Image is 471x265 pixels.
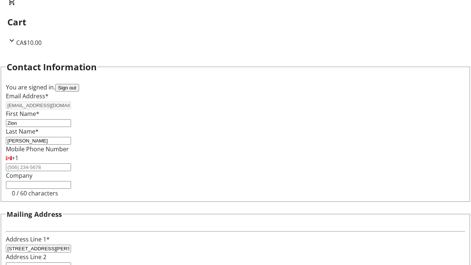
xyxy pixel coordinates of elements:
[6,172,32,180] label: Company
[6,163,71,171] input: (506) 234-5678
[55,84,79,92] button: Sign out
[7,209,62,219] h3: Mailing Address
[6,127,39,135] label: Last Name*
[12,189,58,197] tr-character-limit: 0 / 60 characters
[6,83,465,92] div: You are signed in.
[6,253,46,261] label: Address Line 2
[7,15,464,29] h2: Cart
[6,245,71,252] input: Address
[6,92,49,100] label: Email Address*
[7,60,97,74] h2: Contact Information
[6,110,39,118] label: First Name*
[16,39,42,47] span: CA$10.00
[6,145,69,153] label: Mobile Phone Number
[6,235,50,243] label: Address Line 1*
